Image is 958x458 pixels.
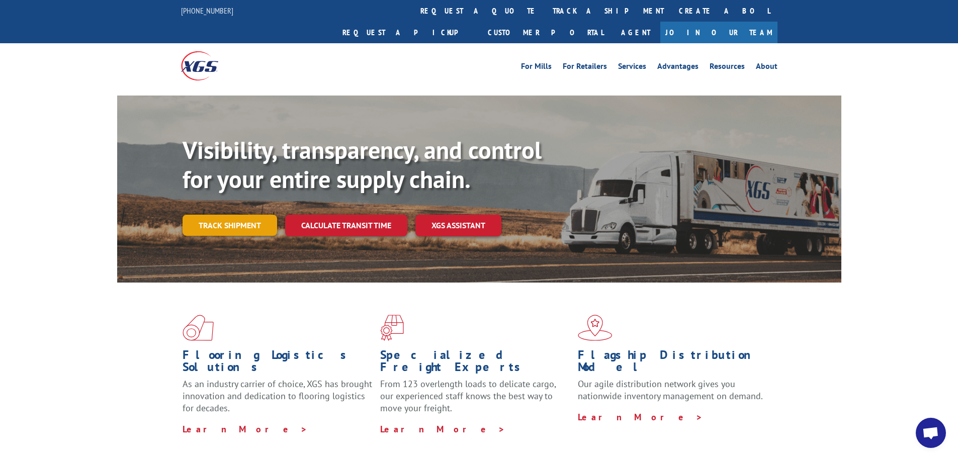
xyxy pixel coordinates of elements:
[183,215,277,236] a: Track shipment
[183,315,214,341] img: xgs-icon-total-supply-chain-intelligence-red
[563,62,607,73] a: For Retailers
[380,378,570,423] p: From 123 overlength loads to delicate cargo, our experienced staff knows the best way to move you...
[916,418,946,448] div: Open chat
[578,411,703,423] a: Learn More >
[578,315,613,341] img: xgs-icon-flagship-distribution-model-red
[657,62,699,73] a: Advantages
[380,315,404,341] img: xgs-icon-focused-on-flooring-red
[480,22,611,43] a: Customer Portal
[578,349,768,378] h1: Flagship Distribution Model
[415,215,501,236] a: XGS ASSISTANT
[380,423,505,435] a: Learn More >
[618,62,646,73] a: Services
[521,62,552,73] a: For Mills
[285,215,407,236] a: Calculate transit time
[611,22,660,43] a: Agent
[578,378,763,402] span: Our agile distribution network gives you nationwide inventory management on demand.
[183,378,372,414] span: As an industry carrier of choice, XGS has brought innovation and dedication to flooring logistics...
[183,349,373,378] h1: Flooring Logistics Solutions
[660,22,777,43] a: Join Our Team
[380,349,570,378] h1: Specialized Freight Experts
[335,22,480,43] a: Request a pickup
[756,62,777,73] a: About
[710,62,745,73] a: Resources
[183,134,542,195] b: Visibility, transparency, and control for your entire supply chain.
[183,423,308,435] a: Learn More >
[181,6,233,16] a: [PHONE_NUMBER]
